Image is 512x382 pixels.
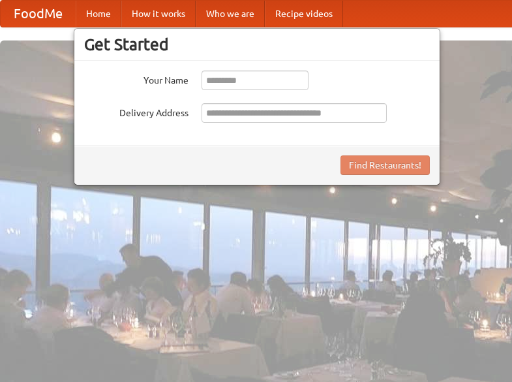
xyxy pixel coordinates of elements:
[340,155,430,175] button: Find Restaurants!
[196,1,265,27] a: Who we are
[84,71,188,87] label: Your Name
[265,1,343,27] a: Recipe videos
[1,1,76,27] a: FoodMe
[84,35,430,54] h3: Get Started
[84,103,188,119] label: Delivery Address
[76,1,121,27] a: Home
[121,1,196,27] a: How it works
